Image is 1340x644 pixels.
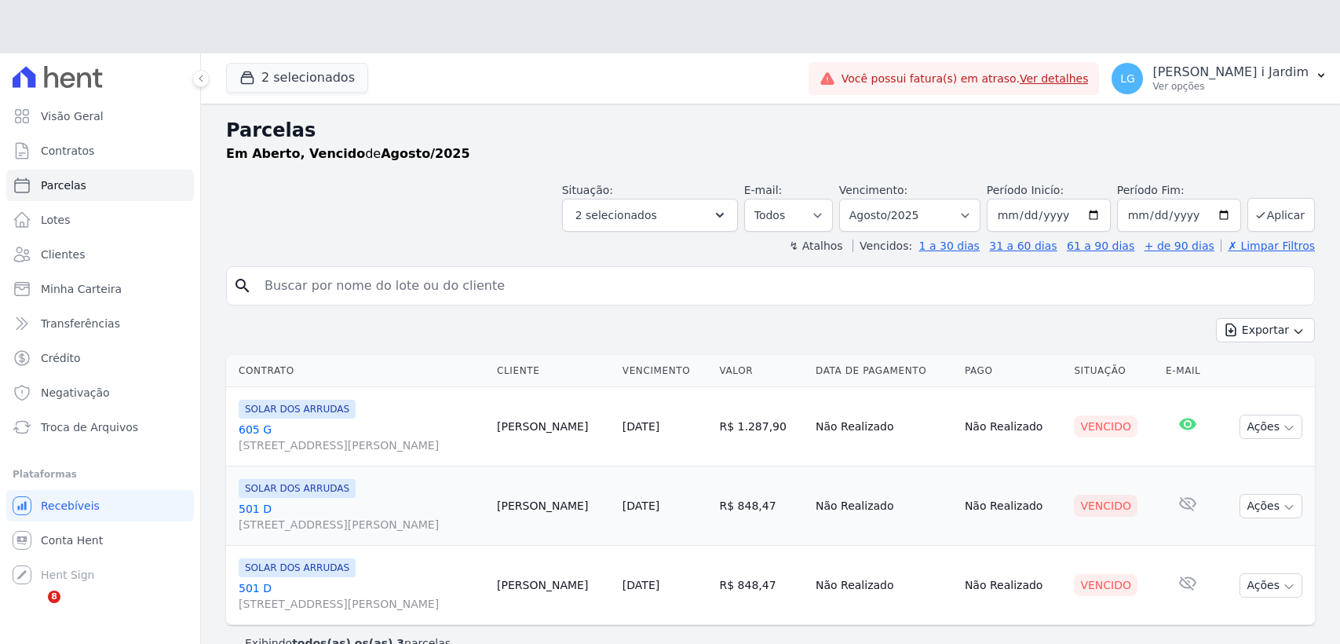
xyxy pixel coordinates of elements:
button: Ações [1240,415,1302,439]
td: Não Realizado [809,546,958,625]
td: R$ 848,47 [714,467,810,546]
a: Ver detalhes [1020,72,1089,85]
span: LG [1120,73,1135,84]
strong: Agosto/2025 [381,146,469,161]
span: [STREET_ADDRESS][PERSON_NAME] [239,517,484,532]
span: 2 selecionados [575,206,657,225]
label: Período Inicío: [987,184,1064,196]
a: ✗ Limpar Filtros [1221,240,1315,252]
span: Negativação [41,385,110,401]
span: Clientes [41,247,85,262]
a: 1 a 30 dias [919,240,980,252]
p: Ver opções [1152,80,1309,93]
span: SOLAR DOS ARRUDAS [239,400,356,419]
button: 2 selecionados [226,63,368,93]
a: Minha Carteira [6,273,194,305]
button: LG [PERSON_NAME] i Jardim Ver opções [1099,57,1340,101]
div: Vencido [1074,495,1137,517]
span: SOLAR DOS ARRUDAS [239,558,356,577]
a: [DATE] [623,420,659,433]
button: 2 selecionados [562,199,738,232]
span: Minha Carteira [41,281,122,297]
span: Conta Hent [41,532,103,548]
a: Transferências [6,308,194,339]
span: Crédito [41,350,81,366]
th: Pago [958,355,1068,387]
td: [PERSON_NAME] [491,467,616,546]
a: 501 D[STREET_ADDRESS][PERSON_NAME] [239,501,484,532]
th: Vencimento [616,355,714,387]
th: Situação [1068,355,1159,387]
button: Ações [1240,573,1302,598]
iframe: Intercom live chat [16,591,53,628]
label: Período Fim: [1117,182,1241,199]
td: Não Realizado [958,546,1068,625]
a: 605 G[STREET_ADDRESS][PERSON_NAME] [239,422,484,453]
td: [PERSON_NAME] [491,387,616,467]
td: R$ 848,47 [714,546,810,625]
span: Transferências [41,316,120,331]
div: Vencido [1074,574,1137,596]
a: + de 90 dias [1145,240,1214,252]
td: Não Realizado [809,467,958,546]
a: 61 a 90 dias [1067,240,1134,252]
th: Valor [714,355,810,387]
td: Não Realizado [958,467,1068,546]
button: Aplicar [1247,198,1315,232]
label: Situação: [562,184,613,196]
a: Crédito [6,342,194,374]
i: search [233,276,252,295]
button: Exportar [1216,318,1315,342]
div: Plataformas [13,465,188,484]
td: [PERSON_NAME] [491,546,616,625]
span: 8 [48,591,60,603]
a: [DATE] [623,579,659,591]
a: 31 a 60 dias [989,240,1057,252]
label: Vencimento: [839,184,907,196]
span: SOLAR DOS ARRUDAS [239,479,356,498]
span: [STREET_ADDRESS][PERSON_NAME] [239,437,484,453]
span: [STREET_ADDRESS][PERSON_NAME] [239,596,484,612]
p: de [226,145,470,163]
td: Não Realizado [958,387,1068,467]
th: E-mail [1159,355,1217,387]
a: Visão Geral [6,101,194,132]
h2: Parcelas [226,116,1315,145]
a: Contratos [6,135,194,166]
div: Vencido [1074,415,1137,437]
td: R$ 1.287,90 [714,387,810,467]
a: 501 D[STREET_ADDRESS][PERSON_NAME] [239,580,484,612]
th: Contrato [226,355,491,387]
label: ↯ Atalhos [789,240,842,252]
span: Lotes [41,212,71,228]
th: Data de Pagamento [809,355,958,387]
button: Ações [1240,494,1302,518]
strong: Em Aberto, Vencido [226,146,365,161]
th: Cliente [491,355,616,387]
input: Buscar por nome do lote ou do cliente [255,270,1308,302]
label: Vencidos: [853,240,912,252]
span: Você possui fatura(s) em atraso. [842,71,1089,87]
a: Parcelas [6,170,194,201]
span: Visão Geral [41,108,104,124]
label: E-mail: [744,184,783,196]
a: Clientes [6,239,194,270]
span: Recebíveis [41,498,100,514]
span: Troca de Arquivos [41,419,138,435]
a: Recebíveis [6,490,194,521]
span: Contratos [41,143,94,159]
a: Lotes [6,204,194,236]
p: [PERSON_NAME] i Jardim [1152,64,1309,80]
a: [DATE] [623,499,659,512]
a: Conta Hent [6,525,194,556]
a: Troca de Arquivos [6,412,194,443]
a: Negativação [6,377,194,408]
td: Não Realizado [809,387,958,467]
span: Parcelas [41,177,86,193]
